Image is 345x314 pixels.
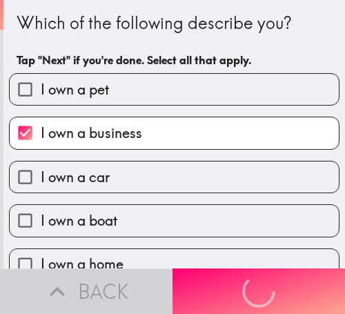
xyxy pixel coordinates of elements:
[10,117,339,148] button: I own a business
[10,161,339,193] button: I own a car
[10,249,339,280] button: I own a home
[10,74,339,105] button: I own a pet
[41,255,124,274] span: I own a home
[41,168,110,187] span: I own a car
[17,52,332,68] h6: Tap "Next" if you're done. Select all that apply.
[10,205,339,236] button: I own a boat
[41,211,117,230] span: I own a boat
[41,80,109,99] span: I own a pet
[41,124,142,143] span: I own a business
[17,12,332,35] div: Which of the following describe you?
